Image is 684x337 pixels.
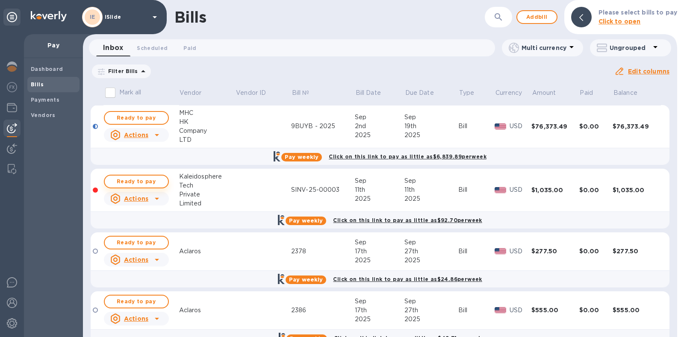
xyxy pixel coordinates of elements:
[179,181,236,190] div: Tech
[404,194,458,203] div: 2025
[90,14,95,20] b: IE
[532,88,567,97] span: Amount
[329,153,486,160] b: Click on this link to pay as little as $6,839.89 per week
[510,185,531,194] p: USD
[31,112,56,118] b: Vendors
[404,247,458,256] div: 27th
[531,247,579,255] div: $277.50
[404,315,458,324] div: 2025
[510,306,531,315] p: USD
[291,185,355,194] div: SINV-25-00003
[458,247,495,256] div: Bill
[613,306,660,314] div: $555.00
[355,113,404,122] div: Sep
[531,186,579,194] div: $1,035.00
[404,176,458,185] div: Sep
[124,315,148,322] u: Actions
[495,248,506,254] img: USD
[104,175,169,188] button: Ready to pay
[179,199,236,208] div: Limited
[103,42,123,54] span: Inbox
[356,88,381,97] p: Bill Date
[124,195,148,202] u: Actions
[292,88,310,97] p: Bill №
[112,176,161,187] span: Ready to pay
[174,8,206,26] h1: Bills
[179,190,236,199] div: Private
[613,247,660,255] div: $277.50
[404,238,458,247] div: Sep
[598,18,641,25] b: Click to open
[179,126,236,135] div: Company
[628,68,669,75] u: Edit columns
[613,122,660,131] div: $76,373.49
[236,88,266,97] p: Vendor ID
[613,88,637,97] p: Balance
[355,315,404,324] div: 2025
[404,113,458,122] div: Sep
[355,194,404,203] div: 2025
[579,186,613,194] div: $0.00
[356,88,392,97] span: Bill Date
[495,187,506,193] img: USD
[495,307,506,313] img: USD
[579,122,613,131] div: $0.00
[105,14,147,20] p: ISlide
[31,81,44,88] b: Bills
[104,236,169,249] button: Ready to pay
[405,88,445,97] span: Due Date
[179,247,236,256] div: Aclaros
[333,276,482,282] b: Click on this link to pay as little as $24.86 per week
[355,256,404,265] div: 2025
[579,247,613,255] div: $0.00
[579,306,613,314] div: $0.00
[179,306,236,315] div: Aclaros
[532,88,556,97] p: Amount
[31,11,67,21] img: Logo
[124,256,148,263] u: Actions
[510,122,531,131] p: USD
[458,306,495,315] div: Bill
[292,88,321,97] span: Bill №
[355,247,404,256] div: 17th
[180,88,212,97] span: Vendor
[405,88,434,97] p: Due Date
[510,247,531,256] p: USD
[516,10,557,24] button: Addbill
[333,217,482,223] b: Click on this link to pay as little as $92.70 per week
[7,82,17,92] img: Foreign exchange
[104,111,169,125] button: Ready to pay
[613,88,649,97] span: Balance
[404,297,458,306] div: Sep
[179,172,236,181] div: Kaleidosphere
[7,103,17,113] img: Wallets
[495,88,522,97] p: Currency
[531,306,579,314] div: $555.00
[522,44,566,52] p: Multi currency
[404,131,458,140] div: 2025
[31,97,59,103] b: Payments
[580,88,604,97] span: Paid
[31,41,76,50] p: Pay
[289,276,323,283] b: Pay weekly
[598,9,677,16] b: Please select bills to pay
[613,186,660,194] div: $1,035.00
[31,66,63,72] b: Dashboard
[355,176,404,185] div: Sep
[404,256,458,265] div: 2025
[112,296,161,307] span: Ready to pay
[355,297,404,306] div: Sep
[404,185,458,194] div: 11th
[183,44,196,53] span: Paid
[137,44,168,53] span: Scheduled
[105,67,138,75] p: Filter Bills
[112,237,161,248] span: Ready to pay
[179,135,236,144] div: LTD
[531,122,579,131] div: $76,373.49
[495,123,506,129] img: USD
[285,154,318,160] b: Pay weekly
[355,185,404,194] div: 11th
[524,12,550,22] span: Add bill
[3,9,21,26] div: Unpin categories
